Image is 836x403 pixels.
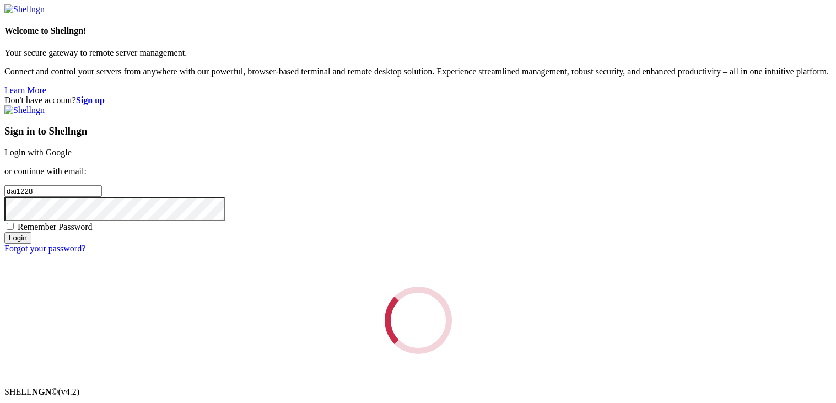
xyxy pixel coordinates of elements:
[4,67,832,77] p: Connect and control your servers from anywhere with our powerful, browser-based terminal and remo...
[18,222,93,232] span: Remember Password
[4,125,832,137] h3: Sign in to Shellngn
[4,166,832,176] p: or continue with email:
[4,4,45,14] img: Shellngn
[76,95,105,105] a: Sign up
[58,387,80,396] span: 4.2.0
[4,95,832,105] div: Don't have account?
[385,287,452,354] div: Loading...
[4,387,79,396] span: SHELL ©
[4,232,31,244] input: Login
[4,26,832,36] h4: Welcome to Shellngn!
[4,48,832,58] p: Your secure gateway to remote server management.
[4,244,85,253] a: Forgot your password?
[4,105,45,115] img: Shellngn
[4,148,72,157] a: Login with Google
[4,85,46,95] a: Learn More
[7,223,14,230] input: Remember Password
[32,387,52,396] b: NGN
[4,185,102,197] input: Email address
